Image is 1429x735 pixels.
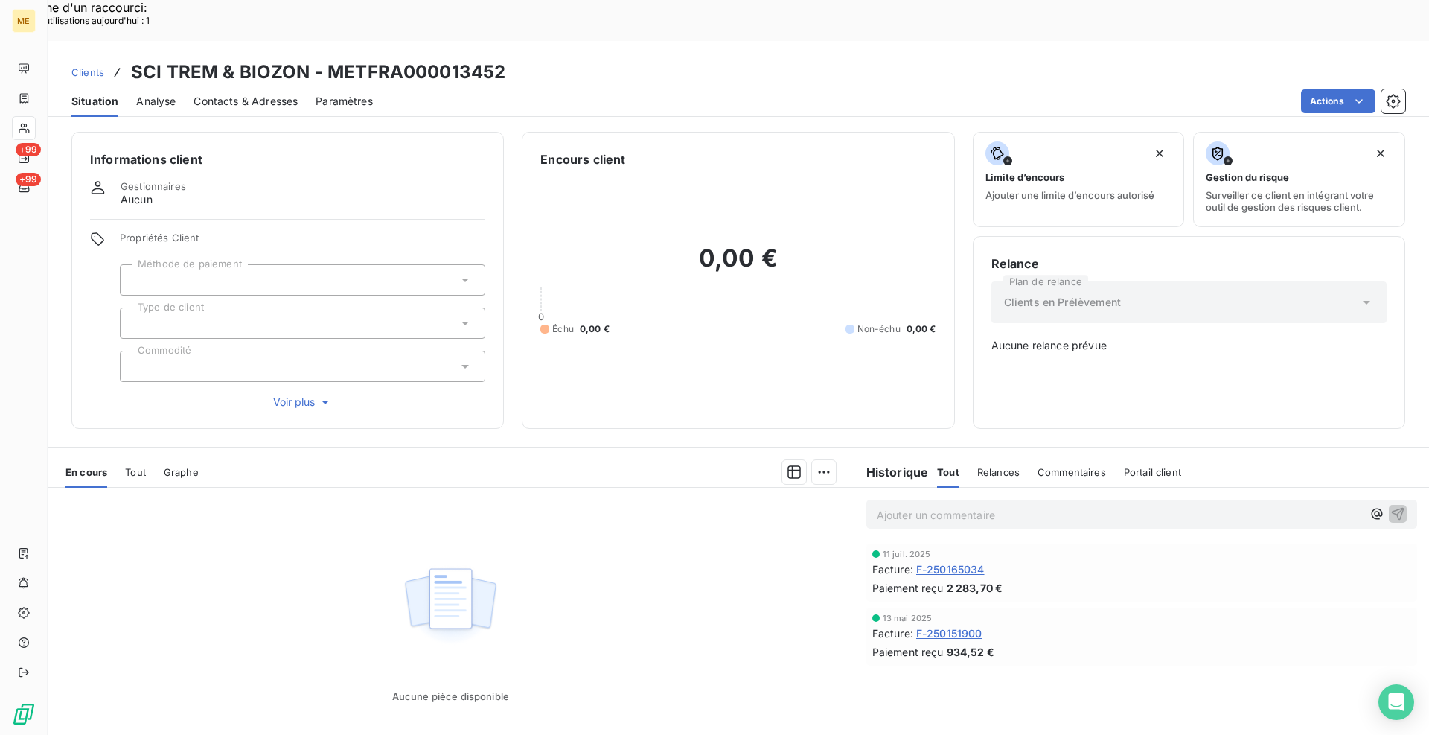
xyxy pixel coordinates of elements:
[977,466,1020,478] span: Relances
[1206,171,1289,183] span: Gestion du risque
[883,550,931,559] span: 11 juil. 2025
[985,171,1064,183] span: Limite d’encours
[1206,189,1393,213] span: Surveiller ce client en intégrant votre outil de gestion des risques client.
[872,644,944,660] span: Paiement reçu
[136,94,176,109] span: Analyse
[1124,466,1181,478] span: Portail client
[131,59,505,86] h3: SCI TREM & BIOZON - METFRA000013452
[120,232,485,252] span: Propriétés Client
[121,180,186,192] span: Gestionnaires
[164,466,199,478] span: Graphe
[132,316,144,330] input: Ajouter une valeur
[872,561,913,577] span: Facture :
[538,311,544,322] span: 0
[121,192,153,207] span: Aucun
[991,338,1387,353] span: Aucune relance prévue
[71,65,104,80] a: Clients
[872,626,913,641] span: Facture :
[937,466,959,478] span: Tout
[194,94,298,109] span: Contacts & Adresses
[16,143,41,156] span: +99
[16,173,41,186] span: +99
[392,690,509,702] span: Aucune pièce disponible
[1038,466,1106,478] span: Commentaires
[552,322,574,336] span: Échu
[947,644,994,660] span: 934,52 €
[883,614,933,623] span: 13 mai 2025
[947,580,1003,596] span: 2 283,70 €
[1193,132,1405,227] button: Gestion du risqueSurveiller ce client en intégrant votre outil de gestion des risques client.
[1004,295,1121,310] span: Clients en Prélèvement
[120,394,485,410] button: Voir plus
[273,395,333,410] span: Voir plus
[907,322,936,336] span: 0,00 €
[12,702,36,726] img: Logo LeanPay
[125,466,146,478] span: Tout
[854,463,929,481] h6: Historique
[1378,684,1414,720] div: Open Intercom Messenger
[132,360,144,373] input: Ajouter une valeur
[872,580,944,596] span: Paiement reçu
[71,94,118,109] span: Situation
[316,94,373,109] span: Paramètres
[540,150,625,168] h6: Encours client
[12,176,35,200] a: +99
[857,322,901,336] span: Non-échu
[12,146,35,170] a: +99
[973,132,1185,227] button: Limite d’encoursAjouter une limite d’encours autorisé
[916,561,985,577] span: F-250165034
[991,255,1387,273] h6: Relance
[580,322,610,336] span: 0,00 €
[916,626,982,641] span: F-250151900
[132,273,144,287] input: Ajouter une valeur
[1301,89,1375,113] button: Actions
[985,189,1154,201] span: Ajouter une limite d’encours autorisé
[71,66,104,78] span: Clients
[540,244,936,288] h2: 0,00 €
[90,150,485,168] h6: Informations client
[65,466,107,478] span: En cours
[403,560,498,652] img: Empty state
